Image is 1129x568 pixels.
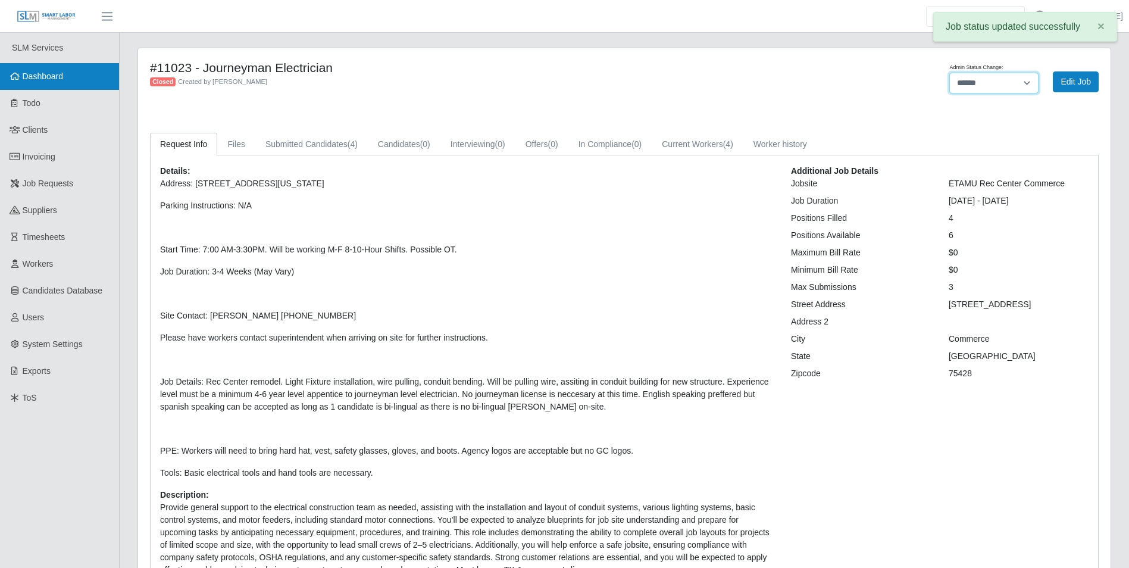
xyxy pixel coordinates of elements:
[23,339,83,349] span: System Settings
[150,133,217,156] a: Request Info
[217,133,255,156] a: Files
[940,264,1097,276] div: $0
[160,310,773,322] p: Site Contact: [PERSON_NAME] [PHONE_NUMBER]
[12,43,63,52] span: SLM Services
[1055,10,1123,23] a: [PERSON_NAME]
[568,133,652,156] a: In Compliance
[949,64,1003,72] label: Admin Status Change:
[23,232,65,242] span: Timesheets
[160,244,773,256] p: Start Time: 7:00 AM-3:30PM. Will be working M-F 8-10-Hour Shifts. Possible OT.
[160,266,773,278] p: Job Duration: 3-4 Weeks (May Vary)
[940,333,1097,345] div: Commerce
[160,166,190,176] b: Details:
[160,332,773,344] p: Please have workers contact superintendent when arriving on site for further instructions.
[150,77,176,87] span: Closed
[548,139,558,149] span: (0)
[631,139,642,149] span: (0)
[723,139,733,149] span: (4)
[652,133,743,156] a: Current Workers
[940,212,1097,224] div: 4
[255,133,368,156] a: Submitted Candidates
[940,229,1097,242] div: 6
[782,246,940,259] div: Maximum Bill Rate
[150,60,696,75] h4: #11023 - Journeyman Electrician
[782,281,940,294] div: Max Submissions
[782,229,940,242] div: Positions Available
[160,177,773,190] p: Address: [STREET_ADDRESS][US_STATE]
[160,376,773,413] p: Job Details: Rec Center remodel. Light Fixture installation, wire pulling, conduit bending. Will ...
[368,133,440,156] a: Candidates
[940,177,1097,190] div: ETAMU Rec Center Commerce
[23,98,40,108] span: Todo
[23,286,103,295] span: Candidates Database
[782,367,940,380] div: Zipcode
[420,139,430,149] span: (0)
[23,313,45,322] span: Users
[782,298,940,311] div: Street Address
[940,246,1097,259] div: $0
[791,166,878,176] b: Additional Job Details
[926,6,1025,27] input: Search
[743,133,817,156] a: Worker history
[160,445,773,457] p: PPE: Workers will need to bring hard hat, vest, safety glasses, gloves, and boots. Agency logos a...
[782,195,940,207] div: Job Duration
[940,298,1097,311] div: [STREET_ADDRESS]
[23,179,74,188] span: Job Requests
[940,281,1097,294] div: 3
[23,393,37,402] span: ToS
[940,195,1097,207] div: [DATE] - [DATE]
[160,467,773,479] p: Tools: Basic electrical tools and hand tools are necessary.
[782,333,940,345] div: City
[23,152,55,161] span: Invoicing
[23,205,57,215] span: Suppliers
[23,366,51,376] span: Exports
[17,10,76,23] img: SLM Logo
[940,350,1097,363] div: [GEOGRAPHIC_DATA]
[160,490,209,500] b: Description:
[23,125,48,135] span: Clients
[933,12,1117,42] div: Job status updated successfully
[782,264,940,276] div: Minimum Bill Rate
[23,71,64,81] span: Dashboard
[782,350,940,363] div: State
[348,139,358,149] span: (4)
[940,367,1097,380] div: 75428
[440,133,515,156] a: Interviewing
[160,199,773,212] p: Parking Instructions: N/A
[782,316,940,328] div: Address 2
[495,139,505,149] span: (0)
[1053,71,1099,92] a: Edit Job
[782,212,940,224] div: Positions Filled
[782,177,940,190] div: Jobsite
[515,133,568,156] a: Offers
[23,259,54,269] span: Workers
[178,78,267,85] span: Created by [PERSON_NAME]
